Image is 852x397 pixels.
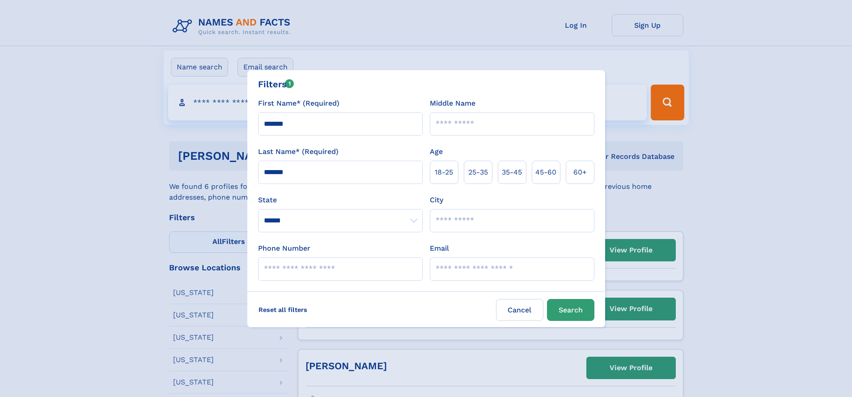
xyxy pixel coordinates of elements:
[253,299,313,320] label: Reset all filters
[468,167,488,178] span: 25‑35
[547,299,594,321] button: Search
[535,167,556,178] span: 45‑60
[258,77,294,91] div: Filters
[258,146,339,157] label: Last Name* (Required)
[430,243,449,254] label: Email
[430,98,475,109] label: Middle Name
[435,167,453,178] span: 18‑25
[430,146,443,157] label: Age
[258,195,423,205] label: State
[502,167,522,178] span: 35‑45
[573,167,587,178] span: 60+
[258,243,310,254] label: Phone Number
[496,299,543,321] label: Cancel
[258,98,339,109] label: First Name* (Required)
[430,195,443,205] label: City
